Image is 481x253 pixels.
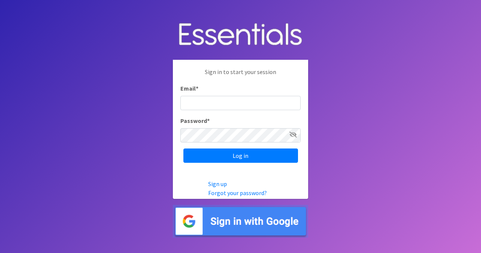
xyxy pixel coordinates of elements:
[180,84,198,93] label: Email
[208,189,267,197] a: Forgot your password?
[183,148,298,163] input: Log in
[180,116,210,125] label: Password
[173,205,308,238] img: Sign in with Google
[208,180,227,188] a: Sign up
[207,117,210,124] abbr: required
[173,15,308,54] img: Human Essentials
[180,67,301,84] p: Sign in to start your session
[196,85,198,92] abbr: required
